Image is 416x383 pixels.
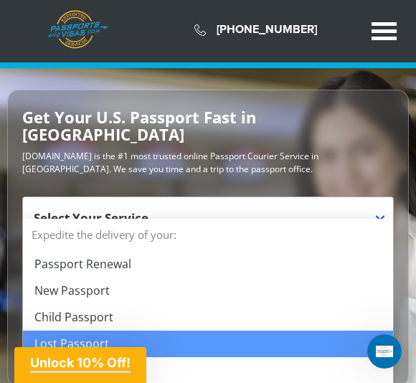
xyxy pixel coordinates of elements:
li: Passport Renewal [23,251,393,278]
span: Select Your Service [34,209,148,226]
div: Unlock 10% Off! [14,347,146,383]
p: [DOMAIN_NAME] is the #1 most trusted online Passport Courier Service in [GEOGRAPHIC_DATA]. We sav... [22,150,394,174]
span: Select Your Service [22,197,394,237]
li: Lost Passport [23,331,393,357]
strong: Expedite the delivery of your: [23,219,393,251]
a: [PHONE_NUMBER] [217,23,317,37]
h2: Get Your U.S. Passport Fast in [GEOGRAPHIC_DATA] [22,108,394,143]
span: Unlock 10% Off! [30,355,131,370]
li: Child Passport [23,304,393,331]
li: New Passport [23,278,393,304]
iframe: Intercom live chat [367,334,402,369]
a: Passports & [DOMAIN_NAME] [47,10,108,57]
span: Select Your Service [34,202,379,242]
